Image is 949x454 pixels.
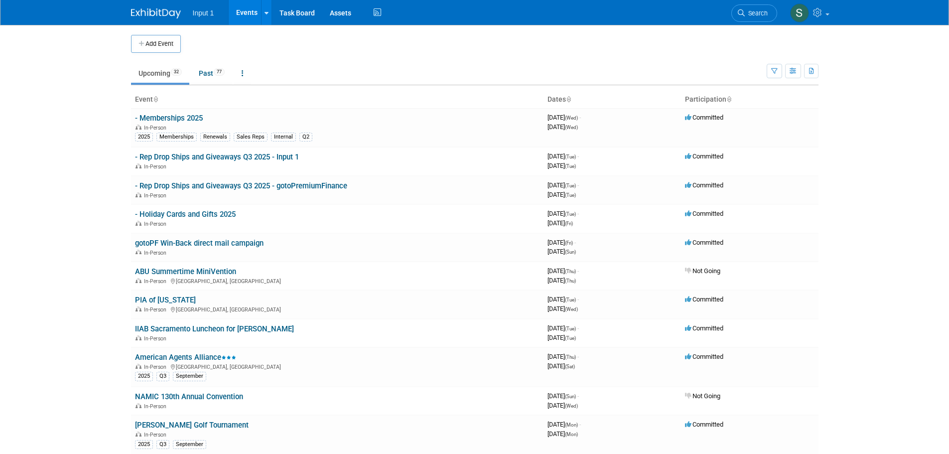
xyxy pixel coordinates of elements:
[565,364,575,369] span: (Sat)
[574,239,576,246] span: -
[565,163,576,169] span: (Tue)
[566,95,571,103] a: Sort by Start Date
[577,181,579,189] span: -
[547,392,579,400] span: [DATE]
[135,392,243,401] a: NAMIC 130th Annual Convention
[271,133,296,142] div: Internal
[135,362,540,370] div: [GEOGRAPHIC_DATA], [GEOGRAPHIC_DATA]
[547,162,576,169] span: [DATE]
[200,133,230,142] div: Renewals
[577,353,579,360] span: -
[136,364,141,369] img: In-Person Event
[547,421,581,428] span: [DATE]
[214,68,225,76] span: 77
[579,421,581,428] span: -
[144,250,169,256] span: In-Person
[685,353,723,360] span: Committed
[156,133,197,142] div: Memberships
[565,326,576,331] span: (Tue)
[135,114,203,123] a: - Memberships 2025
[135,239,264,248] a: gotoPF Win-Back direct mail campaign
[135,353,236,362] a: American Agents Alliance
[136,250,141,255] img: In-Person Event
[565,278,576,284] span: (Thu)
[144,432,169,438] span: In-Person
[543,91,681,108] th: Dates
[685,239,723,246] span: Committed
[577,210,579,217] span: -
[547,296,579,303] span: [DATE]
[131,35,181,53] button: Add Event
[547,152,579,160] span: [DATE]
[565,354,576,360] span: (Thu)
[547,324,579,332] span: [DATE]
[136,432,141,437] img: In-Person Event
[547,362,575,370] span: [DATE]
[191,64,232,83] a: Past77
[547,114,581,121] span: [DATE]
[173,372,206,381] div: September
[156,372,169,381] div: Q3
[565,125,578,130] span: (Wed)
[135,181,347,190] a: - Rep Drop Ships and Giveaways Q3 2025 - gotoPremiumFinance
[136,335,141,340] img: In-Person Event
[136,163,141,168] img: In-Person Event
[565,240,573,246] span: (Fri)
[565,115,578,121] span: (Wed)
[135,324,294,333] a: IIAB Sacramento Luncheon for [PERSON_NAME]
[565,335,576,341] span: (Tue)
[136,278,141,283] img: In-Person Event
[565,269,576,274] span: (Thu)
[565,211,576,217] span: (Tue)
[299,133,312,142] div: Q2
[135,152,299,161] a: - Rep Drop Ships and Giveaways Q3 2025 - Input 1
[153,95,158,103] a: Sort by Event Name
[144,403,169,410] span: In-Person
[136,403,141,408] img: In-Person Event
[144,221,169,227] span: In-Person
[173,440,206,449] div: September
[547,239,576,246] span: [DATE]
[135,133,153,142] div: 2025
[135,372,153,381] div: 2025
[131,8,181,18] img: ExhibitDay
[681,91,818,108] th: Participation
[547,305,578,312] span: [DATE]
[547,430,578,438] span: [DATE]
[565,192,576,198] span: (Tue)
[144,364,169,370] span: In-Person
[565,422,578,428] span: (Mon)
[136,192,141,197] img: In-Person Event
[790,3,809,22] img: Susan Stout
[565,432,578,437] span: (Mon)
[565,297,576,303] span: (Tue)
[144,278,169,285] span: In-Person
[144,192,169,199] span: In-Person
[685,392,720,400] span: Not Going
[685,421,723,428] span: Committed
[135,440,153,449] div: 2025
[135,277,540,285] div: [GEOGRAPHIC_DATA], [GEOGRAPHIC_DATA]
[745,9,768,17] span: Search
[565,221,573,226] span: (Fri)
[547,277,576,284] span: [DATE]
[565,154,576,159] span: (Tue)
[136,221,141,226] img: In-Person Event
[577,296,579,303] span: -
[579,114,581,121] span: -
[547,219,573,227] span: [DATE]
[577,392,579,400] span: -
[685,210,723,217] span: Committed
[731,4,777,22] a: Search
[685,114,723,121] span: Committed
[234,133,268,142] div: Sales Reps
[144,335,169,342] span: In-Person
[685,296,723,303] span: Committed
[547,210,579,217] span: [DATE]
[685,152,723,160] span: Committed
[131,64,189,83] a: Upcoming32
[547,181,579,189] span: [DATE]
[135,421,249,430] a: [PERSON_NAME] Golf Tournament
[547,123,578,131] span: [DATE]
[547,267,579,275] span: [DATE]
